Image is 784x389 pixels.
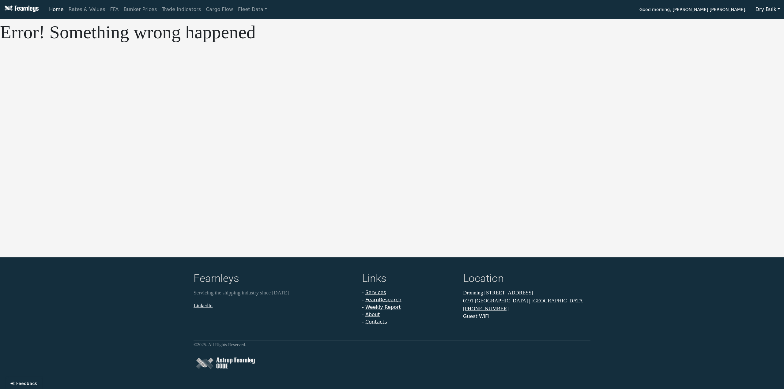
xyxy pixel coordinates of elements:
p: 0191 [GEOGRAPHIC_DATA] | [GEOGRAPHIC_DATA] [463,297,590,305]
span: Good morning, [PERSON_NAME] [PERSON_NAME]. [639,5,747,15]
a: FearnResearch [365,297,401,303]
a: Weekly Report [365,304,401,310]
button: Guest WiFi [463,313,489,320]
a: Rates & Values [66,3,108,16]
small: © 2025 . All Rights Reserved. [194,342,246,347]
p: Servicing the shipping industry since [DATE] [194,289,355,297]
li: - [362,311,456,318]
a: [PHONE_NUMBER] [463,306,509,312]
button: Dry Bulk [752,4,784,15]
a: Bunker Prices [121,3,159,16]
a: About [365,312,380,317]
a: FFA [108,3,121,16]
a: Home [47,3,66,16]
p: Dronning [STREET_ADDRESS] [463,289,590,297]
h4: Location [463,272,590,286]
a: Fleet Data [236,3,269,16]
h4: Fearnleys [194,272,355,286]
a: Contacts [365,319,387,325]
h4: Links [362,272,456,286]
img: Fearnleys Logo [3,6,39,13]
li: - [362,304,456,311]
li: - [362,318,456,326]
li: - [362,289,456,296]
a: Cargo Flow [203,3,236,16]
a: Services [365,290,386,295]
a: LinkedIn [194,302,213,308]
a: Trade Indicators [159,3,203,16]
li: - [362,296,456,304]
